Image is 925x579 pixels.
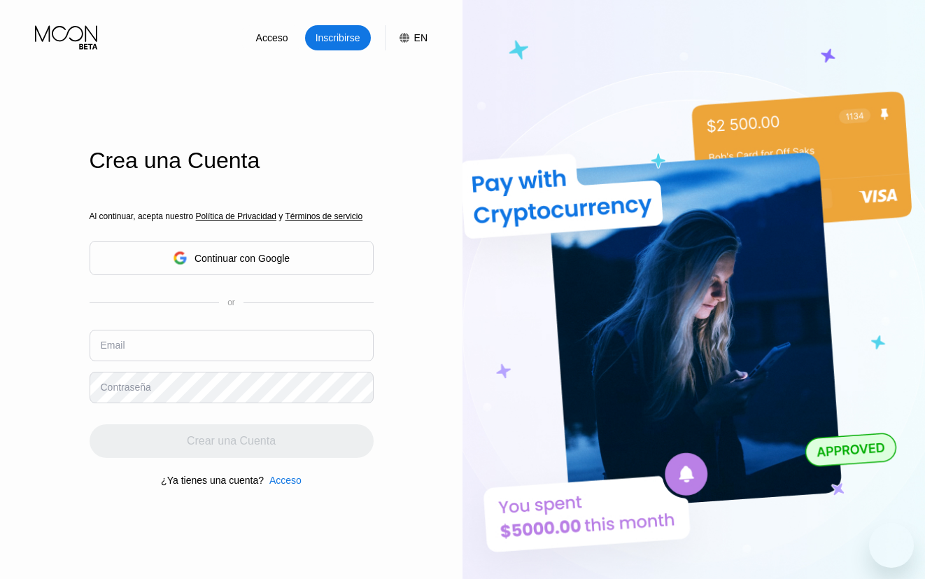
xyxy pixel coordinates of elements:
div: Inscribirse [314,31,362,45]
div: EN [414,32,428,43]
span: Términos de servicio [285,211,362,221]
div: Acceso [264,475,302,486]
div: EN [385,25,428,50]
iframe: Botón para iniciar la ventana de mensajería [869,523,914,568]
div: Inscribirse [305,25,371,50]
div: Email [101,340,125,351]
div: Contraseña [101,382,151,393]
div: Continuar con Google [195,253,290,264]
div: Continuar con Google [90,241,374,275]
div: Acceso [269,475,302,486]
div: Acceso [255,31,290,45]
div: ¿Ya tienes una cuenta? [161,475,264,486]
span: y [276,211,285,221]
div: Crea una Cuenta [90,148,374,174]
div: Acceso [239,25,305,50]
span: Política de Privacidad [196,211,276,221]
div: or [227,298,235,307]
div: Al continuar, acepta nuestro [90,211,374,221]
